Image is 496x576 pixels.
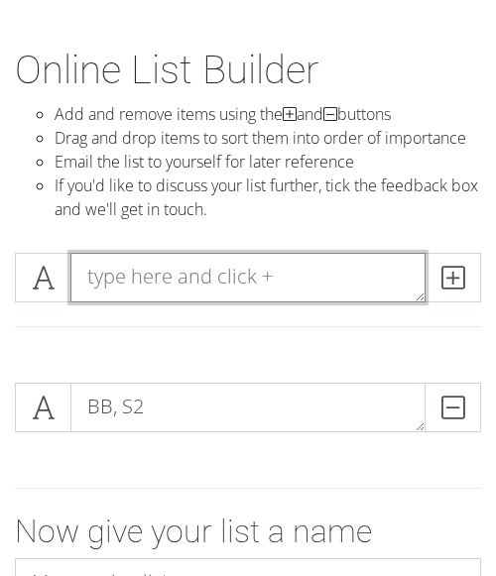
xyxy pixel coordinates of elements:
[55,150,481,173] li: Email the list to yourself for later reference
[15,47,481,94] h1: Online List Builder
[15,513,481,550] h2: Now give your list a name
[55,126,481,150] li: Drag and drop items to sort them into order of importance
[55,102,481,126] li: Add and remove items using the and buttons
[55,173,481,221] li: If you'd like to discuss your list further, tick the feedback box and we'll get in touch.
